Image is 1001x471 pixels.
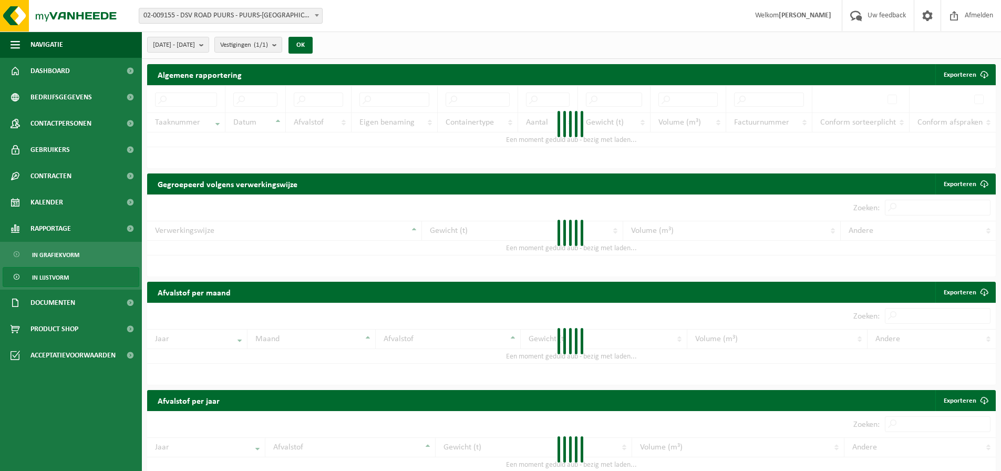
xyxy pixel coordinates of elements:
strong: [PERSON_NAME] [779,12,831,19]
span: Gebruikers [30,137,70,163]
span: Rapportage [30,216,71,242]
span: 02-009155 - DSV ROAD PUURS - PUURS-SINT-AMANDS [139,8,323,24]
count: (1/1) [254,42,268,48]
span: Contactpersonen [30,110,91,137]
span: Navigatie [30,32,63,58]
span: 02-009155 - DSV ROAD PUURS - PUURS-SINT-AMANDS [139,8,322,23]
span: Vestigingen [220,37,268,53]
button: [DATE] - [DATE] [147,37,209,53]
a: Exporteren [935,390,995,411]
span: Dashboard [30,58,70,84]
span: Kalender [30,189,63,216]
button: Exporteren [935,64,995,85]
span: Documenten [30,290,75,316]
span: Product Shop [30,316,78,342]
h2: Algemene rapportering [147,64,252,85]
a: In grafiekvorm [3,244,139,264]
span: Bedrijfsgegevens [30,84,92,110]
button: OK [288,37,313,54]
button: Vestigingen(1/1) [214,37,282,53]
span: Contracten [30,163,71,189]
a: Exporteren [935,173,995,194]
h2: Afvalstof per maand [147,282,241,302]
h2: Gegroepeerd volgens verwerkingswijze [147,173,308,194]
span: In lijstvorm [32,268,69,288]
span: Acceptatievoorwaarden [30,342,116,368]
a: In lijstvorm [3,267,139,287]
span: [DATE] - [DATE] [153,37,195,53]
span: In grafiekvorm [32,245,79,265]
h2: Afvalstof per jaar [147,390,230,411]
a: Exporteren [935,282,995,303]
